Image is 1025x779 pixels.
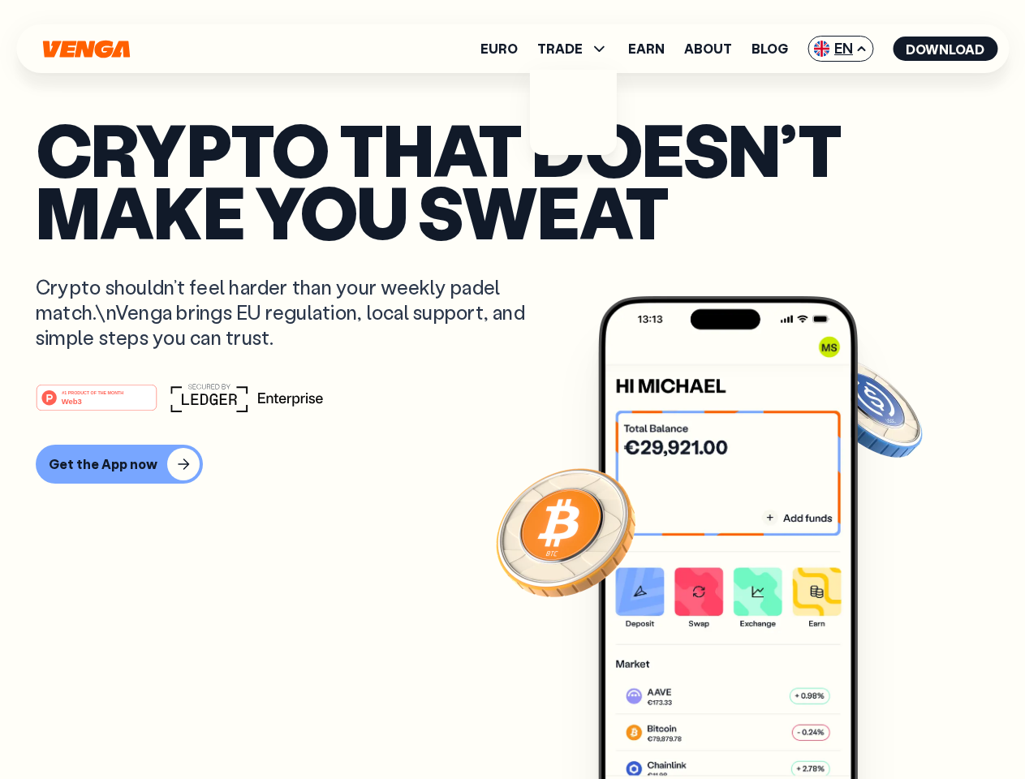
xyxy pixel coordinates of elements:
img: flag-uk [813,41,829,57]
a: #1 PRODUCT OF THE MONTHWeb3 [36,394,157,415]
a: Get the App now [36,445,989,484]
button: Get the App now [36,445,203,484]
tspan: #1 PRODUCT OF THE MONTH [62,389,123,394]
span: TRADE [537,39,609,58]
a: Earn [628,42,665,55]
p: Crypto shouldn’t feel harder than your weekly padel match.\nVenga brings EU regulation, local sup... [36,274,549,351]
img: Bitcoin [493,458,639,605]
svg: Home [41,40,131,58]
span: EN [808,36,873,62]
a: Blog [752,42,788,55]
a: About [684,42,732,55]
button: Download [893,37,997,61]
img: USDC coin [809,349,926,466]
span: TRADE [537,42,583,55]
a: Euro [480,42,518,55]
p: Crypto that doesn’t make you sweat [36,118,989,242]
div: Get the App now [49,456,157,472]
tspan: Web3 [62,396,82,405]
